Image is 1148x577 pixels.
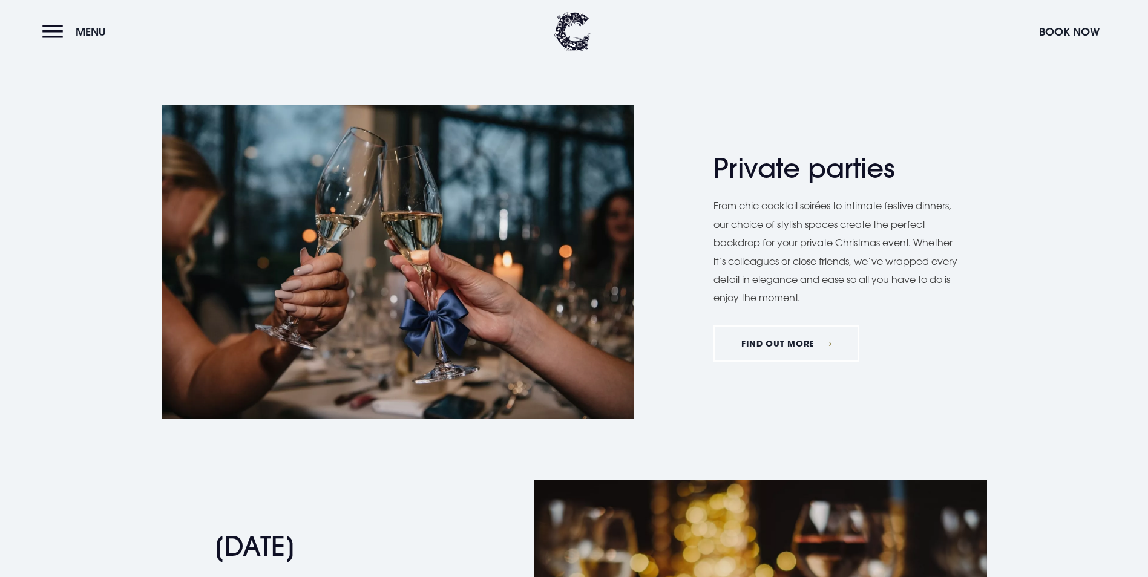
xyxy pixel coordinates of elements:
[76,25,106,39] span: Menu
[1033,19,1106,45] button: Book Now
[214,530,450,562] h2: [DATE]
[554,12,591,51] img: Clandeboye Lodge
[713,325,859,362] a: FIND OUT MORE
[713,152,950,184] h2: Private parties
[42,19,112,45] button: Menu
[713,197,962,307] p: From chic cocktail soirées to intimate festive dinners, our choice of stylish spaces create the p...
[162,105,634,419] img: Christmas Hotel in Northern Ireland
